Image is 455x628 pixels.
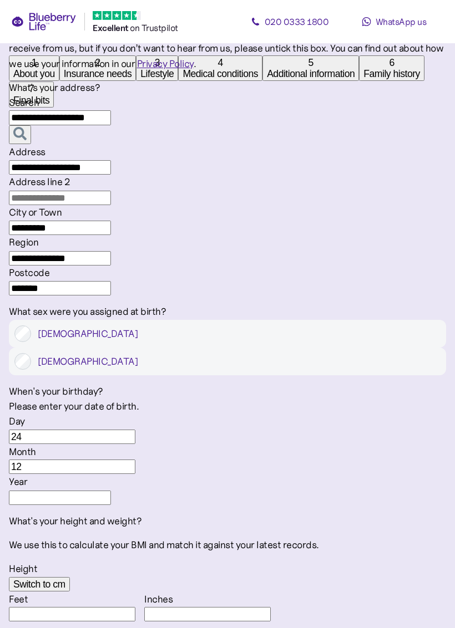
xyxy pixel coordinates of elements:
[9,476,27,488] label: Year
[9,267,49,279] label: Postcode
[31,325,441,342] label: [DEMOGRAPHIC_DATA]
[9,236,38,248] label: Region
[144,593,173,605] label: Inches
[376,16,427,27] span: WhatsApp us
[9,146,46,158] label: Address
[31,353,441,370] label: [DEMOGRAPHIC_DATA]
[240,11,340,33] a: 020 0333 1800
[9,384,446,399] div: When's your birthday?
[130,22,178,33] span: on Trustpilot
[9,176,70,188] label: Address line 2
[9,80,446,95] div: What's your address?
[9,304,446,319] div: What sex were you assigned at birth?
[265,16,329,27] span: 020 0333 1800
[9,538,446,553] div: We use this to calculate your BMI and match it against your latest records.
[9,26,446,72] div: You can change your mind at any time by clicking the unsubscribe link in the footer of any email ...
[344,11,444,33] a: WhatsApp us
[9,399,446,414] div: Please enter your date of birth.
[13,579,65,590] div: Switch to cm
[137,58,194,70] a: Privacy Policy
[9,446,36,458] label: Month
[9,514,446,529] div: What's your height and weight?
[9,415,25,427] label: Day
[9,577,70,591] button: Switch to cm
[9,593,28,605] label: Feet
[9,96,39,109] label: Search
[9,561,446,576] div: Height
[9,206,62,218] label: City or Town
[93,23,130,33] span: Excellent ️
